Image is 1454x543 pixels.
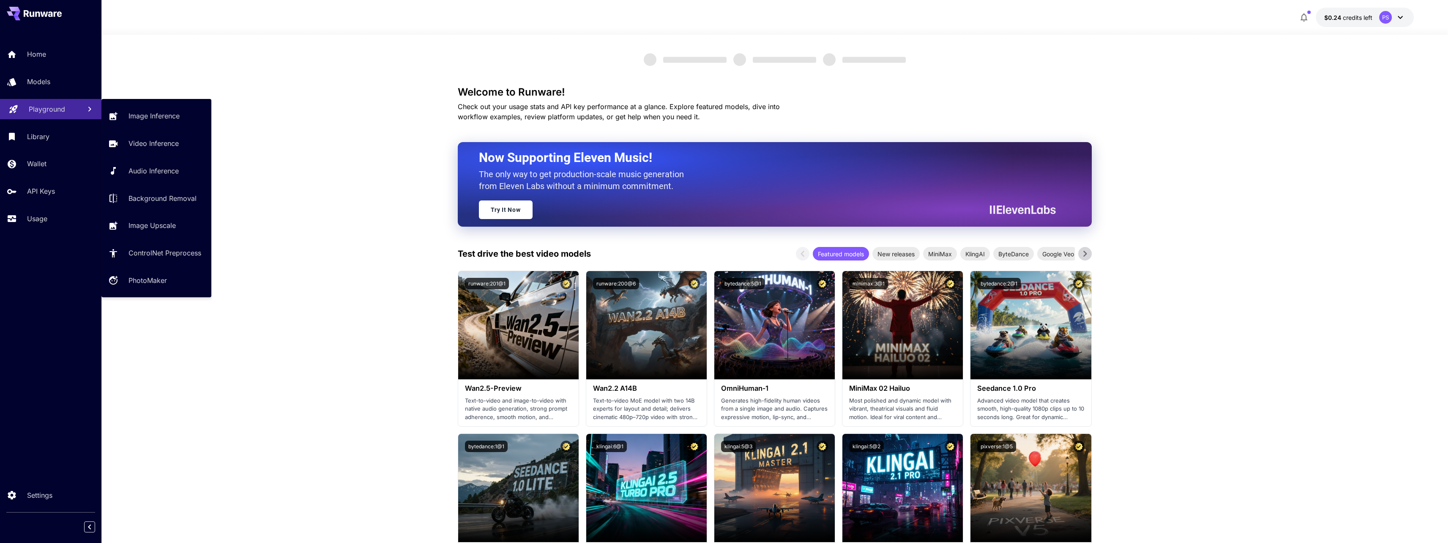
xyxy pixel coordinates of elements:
div: Collapse sidebar [90,519,101,535]
p: Wallet [27,159,46,169]
img: alt [458,434,579,542]
img: alt [842,434,963,542]
h3: MiniMax 02 Hailuo [849,384,956,392]
button: Certified Model – Vetted for best performance and includes a commercial license. [817,441,828,452]
a: Image Upscale [101,215,211,236]
button: Collapse sidebar [84,521,95,532]
p: Test drive the best video models [458,247,591,260]
button: runware:201@1 [465,278,509,289]
a: Image Inference [101,106,211,126]
button: Certified Model – Vetted for best performance and includes a commercial license. [689,441,700,452]
p: Playground [29,104,65,114]
p: ControlNet Preprocess [128,248,201,258]
p: Generates high-fidelity human videos from a single image and audio. Captures expressive motion, l... [721,397,828,422]
button: Certified Model – Vetted for best performance and includes a commercial license. [1073,278,1085,289]
p: Image Inference [128,111,180,121]
span: Check out your usage stats and API key performance at a glance. Explore featured models, dive int... [458,102,780,121]
h3: Welcome to Runware! [458,86,1092,98]
p: Library [27,132,49,142]
p: Advanced video model that creates smooth, high-quality 1080p clips up to 10 seconds long. Great f... [977,397,1084,422]
img: alt [842,271,963,379]
h3: Wan2.5-Preview [465,384,572,392]
img: alt [458,271,579,379]
h2: Now Supporting Eleven Music! [479,150,1050,166]
img: alt [970,434,1091,542]
button: bytedance:2@1 [977,278,1021,289]
span: $0.24 [1324,14,1343,21]
p: Text-to-video and image-to-video with native audio generation, strong prompt adherence, smooth mo... [465,397,572,422]
div: $0.23598 [1324,13,1372,22]
span: MiniMax [923,250,957,258]
p: Usage [27,214,47,224]
p: Settings [27,490,52,500]
span: ByteDance [993,250,1034,258]
p: The only way to get production-scale music generation from Eleven Labs without a minimum commitment. [479,168,690,192]
button: minimax:3@1 [849,278,888,289]
button: Certified Model – Vetted for best performance and includes a commercial license. [689,278,700,289]
button: $0.23598 [1316,8,1414,27]
a: PhotoMaker [101,270,211,291]
img: alt [714,271,835,379]
button: Certified Model – Vetted for best performance and includes a commercial license. [817,278,828,289]
a: Try It Now [479,200,533,219]
p: Most polished and dynamic model with vibrant, theatrical visuals and fluid motion. Ideal for vira... [849,397,956,422]
a: ControlNet Preprocess [101,243,211,263]
span: KlingAI [960,250,990,258]
img: alt [586,271,707,379]
p: API Keys [27,186,55,196]
button: klingai:5@3 [721,441,756,452]
button: klingai:6@1 [593,441,627,452]
img: alt [714,434,835,542]
p: Image Upscale [128,220,176,230]
div: PS [1379,11,1392,24]
p: Video Inference [128,138,179,148]
p: Background Removal [128,193,197,203]
button: pixverse:1@5 [977,441,1016,452]
a: Background Removal [101,188,211,208]
a: Video Inference [101,133,211,154]
h3: OmniHuman‑1 [721,384,828,392]
span: Featured models [813,250,869,258]
span: credits left [1343,14,1372,21]
img: alt [586,434,707,542]
p: Home [27,49,46,59]
button: bytedance:1@1 [465,441,508,452]
span: Google Veo [1037,250,1079,258]
img: alt [970,271,1091,379]
button: runware:200@6 [593,278,639,289]
h3: Wan2.2 A14B [593,384,700,392]
p: Text-to-video MoE model with two 14B experts for layout and detail; delivers cinematic 480p–720p ... [593,397,700,422]
button: klingai:5@2 [849,441,884,452]
button: Certified Model – Vetted for best performance and includes a commercial license. [945,441,956,452]
button: Certified Model – Vetted for best performance and includes a commercial license. [1073,441,1085,452]
h3: Seedance 1.0 Pro [977,384,1084,392]
button: Certified Model – Vetted for best performance and includes a commercial license. [560,441,572,452]
button: Certified Model – Vetted for best performance and includes a commercial license. [560,278,572,289]
p: Models [27,77,50,87]
button: Certified Model – Vetted for best performance and includes a commercial license. [945,278,956,289]
span: New releases [872,250,920,258]
p: PhotoMaker [128,275,167,285]
a: Audio Inference [101,161,211,181]
button: bytedance:5@1 [721,278,765,289]
p: Audio Inference [128,166,179,176]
